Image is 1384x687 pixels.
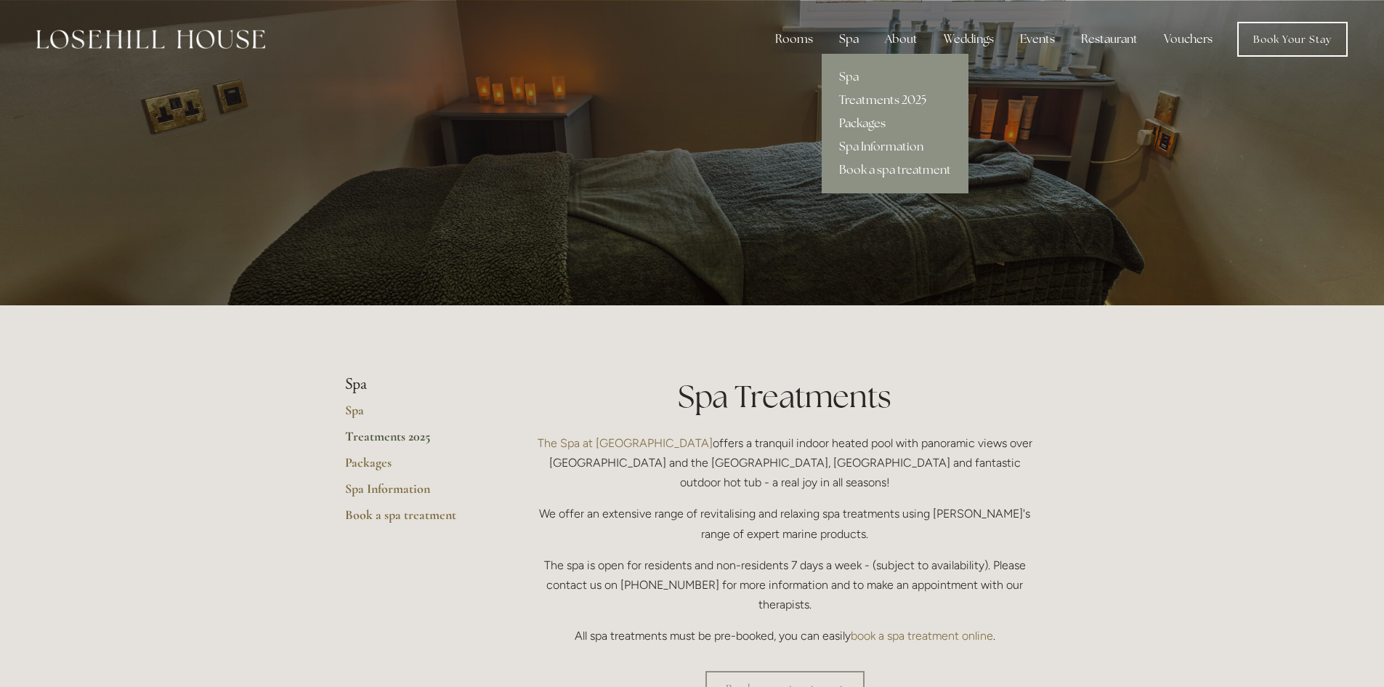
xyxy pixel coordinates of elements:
p: The spa is open for residents and non-residents 7 days a week - (subject to availability). Please... [530,555,1040,615]
a: The Spa at [GEOGRAPHIC_DATA] [538,436,713,450]
a: Book Your Stay [1237,22,1348,57]
a: Treatments 2025 [822,89,968,112]
img: Losehill House [36,30,265,49]
a: Spa Information [822,135,968,158]
a: Book a spa treatment [345,507,484,533]
a: Packages [345,454,484,481]
a: Book a spa treatment [822,158,968,182]
a: Spa [345,402,484,428]
h1: Spa Treatments [530,375,1040,418]
div: Weddings [932,25,1005,54]
a: Treatments 2025 [345,428,484,454]
a: Vouchers [1152,25,1224,54]
p: We offer an extensive range of revitalising and relaxing spa treatments using [PERSON_NAME]'s ran... [530,504,1040,543]
p: offers a tranquil indoor heated pool with panoramic views over [GEOGRAPHIC_DATA] and the [GEOGRAP... [530,433,1040,493]
div: Restaurant [1069,25,1149,54]
li: Spa [345,375,484,394]
a: Spa [822,65,968,89]
div: About [873,25,929,54]
a: Spa Information [345,481,484,507]
div: Rooms [764,25,825,54]
a: Packages [822,112,968,135]
a: book a spa treatment online [851,629,993,643]
p: All spa treatments must be pre-booked, you can easily . [530,626,1040,646]
div: Spa [827,25,870,54]
div: Events [1008,25,1067,54]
